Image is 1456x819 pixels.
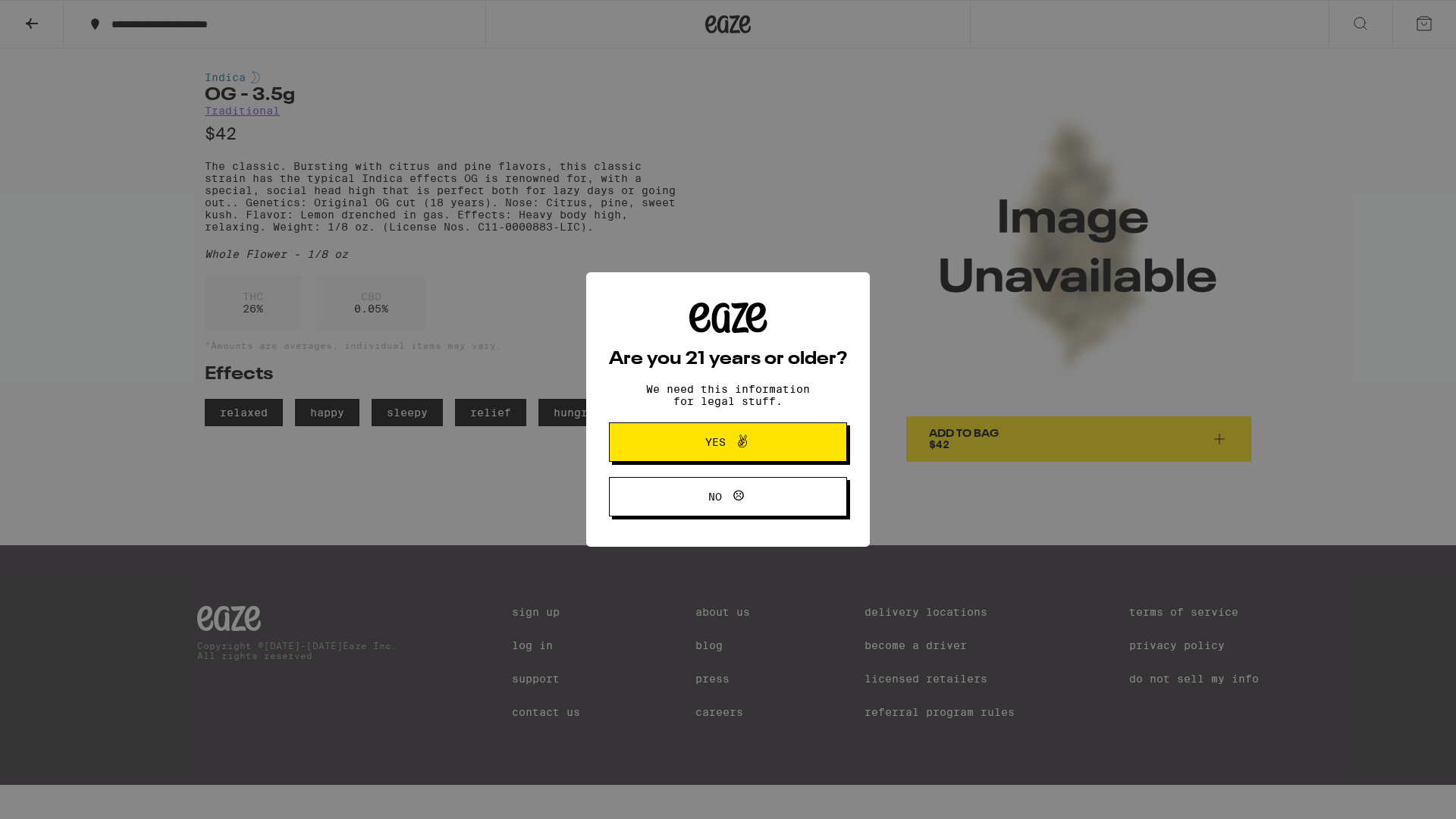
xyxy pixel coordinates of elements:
h2: Are you 21 years or older? [609,350,847,369]
p: We need this information for legal stuff. [633,383,823,407]
span: Yes [705,437,726,447]
button: Yes [609,422,847,462]
span: No [708,491,722,502]
iframe: Opens a widget where you can find more information [1361,773,1441,811]
button: No [609,477,847,516]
